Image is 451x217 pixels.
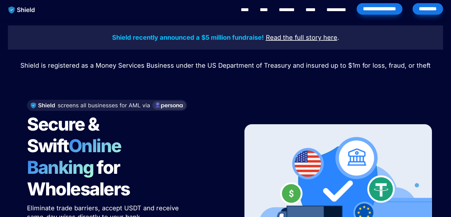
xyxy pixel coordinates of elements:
u: Read the full story [266,34,321,41]
img: website logo [5,3,38,17]
span: for Wholesalers [27,157,130,200]
a: here [323,35,337,41]
span: Online Banking [27,135,128,178]
span: Secure & Swift [27,113,102,157]
a: Read the full story [266,35,321,41]
span: Shield is registered as a Money Services Business under the US Department of Treasury and insured... [20,62,431,69]
u: here [323,34,337,41]
span: . [337,34,339,41]
strong: Shield recently announced a $5 million fundraise! [112,34,264,41]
